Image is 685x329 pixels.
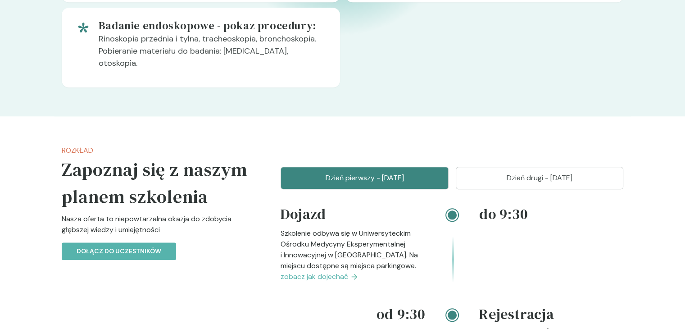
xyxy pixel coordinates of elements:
p: Dzień pierwszy - [DATE] [292,173,437,183]
button: Dzień pierwszy - [DATE] [281,167,449,189]
button: Dołącz do uczestników [62,242,176,260]
h4: Dojazd [281,204,425,228]
p: Dzień drugi - [DATE] [467,173,612,183]
span: zobacz jak dojechać [281,271,348,282]
a: zobacz jak dojechać [281,271,425,282]
a: Dołącz do uczestników [62,246,176,256]
p: Rinoskopia przednia i tylna, tracheoskopia, bronchoskopia. Pobieranie materiału do badania: [MEDI... [99,33,326,77]
h5: Badanie endoskopowe - pokaz procedury: [99,18,326,33]
h4: od 9:30 [281,304,425,324]
p: Nasza oferta to niepowtarzalna okazja do zdobycia głębszej wiedzy i umiejętności [62,214,252,242]
button: Dzień drugi - [DATE] [456,167,624,189]
h5: Zapoznaj się z naszym planem szkolenia [62,156,252,210]
p: Szkolenie odbywa się w Uniwersyteckim Ośrodku Medycyny Eksperymentalnej i Innowacyjnej w [GEOGRAP... [281,228,425,271]
p: Dołącz do uczestników [77,247,161,256]
p: Rozkład [62,145,252,156]
h4: do 9:30 [479,204,624,224]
